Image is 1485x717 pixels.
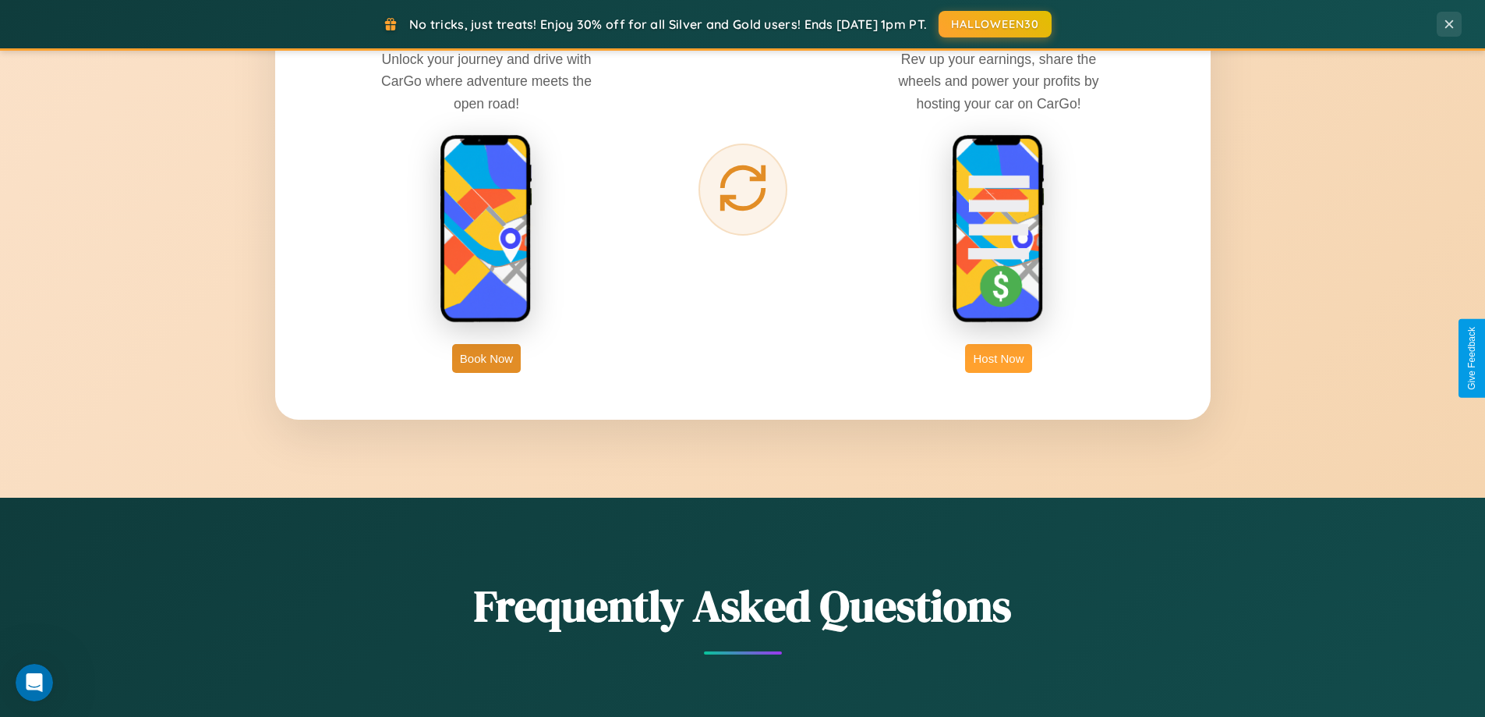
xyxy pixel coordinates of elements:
[440,134,533,325] img: rent phone
[452,344,521,373] button: Book Now
[882,48,1116,114] p: Rev up your earnings, share the wheels and power your profits by hosting your car on CarGo!
[369,48,603,114] p: Unlock your journey and drive with CarGo where adventure meets the open road!
[16,664,53,701] iframe: Intercom live chat
[965,344,1031,373] button: Host Now
[1466,327,1477,390] div: Give Feedback
[409,16,927,32] span: No tricks, just treats! Enjoy 30% off for all Silver and Gold users! Ends [DATE] 1pm PT.
[939,11,1052,37] button: HALLOWEEN30
[952,134,1045,325] img: host phone
[275,576,1211,636] h2: Frequently Asked Questions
